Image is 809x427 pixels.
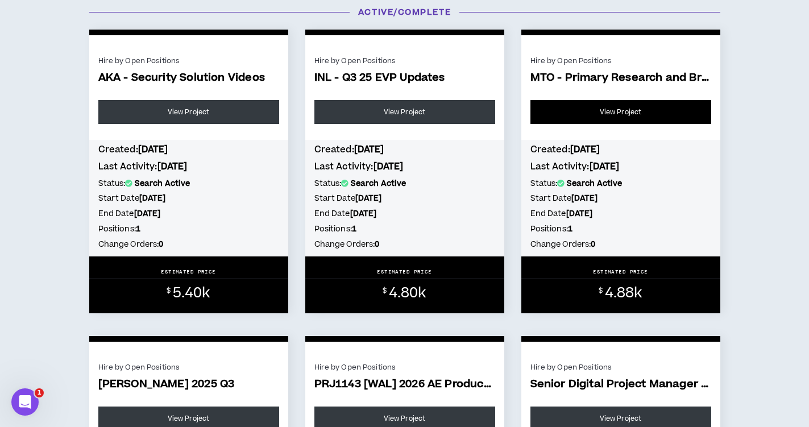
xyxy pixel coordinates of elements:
h5: End Date [314,208,495,220]
p: ESTIMATED PRICE [593,268,648,275]
span: MTO - Primary Research and Brand & Lifestyle S... [530,72,711,85]
h5: Status: [314,177,495,190]
h5: Change Orders: [314,238,495,251]
b: [DATE] [355,193,382,204]
b: 1 [568,223,572,235]
sup: $ [599,286,603,296]
h5: Change Orders: [98,238,279,251]
b: [DATE] [571,193,598,204]
h4: Last Activity: [314,160,495,173]
span: [PERSON_NAME] 2025 Q3 [98,378,279,391]
div: Hire by Open Positions [530,362,711,372]
h5: Start Date [314,192,495,205]
b: [DATE] [590,160,620,173]
b: [DATE] [350,208,377,219]
h5: End Date [98,208,279,220]
div: Hire by Open Positions [98,56,279,66]
p: ESTIMATED PRICE [161,268,216,275]
b: [DATE] [157,160,188,173]
span: 5.40k [173,283,210,303]
span: AKA - Security Solution Videos [98,72,279,85]
h5: Positions: [530,223,711,235]
a: View Project [530,100,711,124]
b: Search Active [567,178,623,189]
b: Search Active [135,178,190,189]
b: Search Active [351,178,406,189]
b: 0 [159,239,163,250]
h4: Created: [98,143,279,156]
b: [DATE] [570,143,600,156]
div: Hire by Open Positions [98,362,279,372]
h5: Positions: [98,223,279,235]
span: 4.88k [605,283,642,303]
b: 0 [591,239,595,250]
h4: Last Activity: [530,160,711,173]
h5: Change Orders: [530,238,711,251]
p: ESTIMATED PRICE [377,268,432,275]
h5: Start Date [530,192,711,205]
sup: $ [383,286,387,296]
sup: $ [167,286,171,296]
h5: Start Date [98,192,279,205]
h5: Positions: [314,223,495,235]
b: [DATE] [138,143,168,156]
span: INL - Q3 25 EVP Updates [314,72,495,85]
h4: Created: [530,143,711,156]
h5: Status: [98,177,279,190]
iframe: Intercom live chat [11,388,39,416]
b: [DATE] [139,193,166,204]
b: 1 [352,223,356,235]
b: [DATE] [134,208,161,219]
b: 1 [136,223,140,235]
b: [DATE] [354,143,384,156]
h4: Created: [314,143,495,156]
h3: Active/Complete [81,6,729,18]
b: 0 [375,239,379,250]
a: View Project [98,100,279,124]
b: [DATE] [566,208,593,219]
a: View Project [314,100,495,124]
span: 1 [35,388,44,397]
div: Hire by Open Positions [314,56,495,66]
h4: Last Activity: [98,160,279,173]
span: PRJ1143 [WAL] 2026 AE Production [314,378,495,391]
div: Hire by Open Positions [314,362,495,372]
h5: End Date [530,208,711,220]
span: Senior Digital Project Manager > Anthem Video ... [530,378,711,391]
span: 4.80k [389,283,426,303]
h5: Status: [530,177,711,190]
b: [DATE] [374,160,404,173]
div: Hire by Open Positions [530,56,711,66]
